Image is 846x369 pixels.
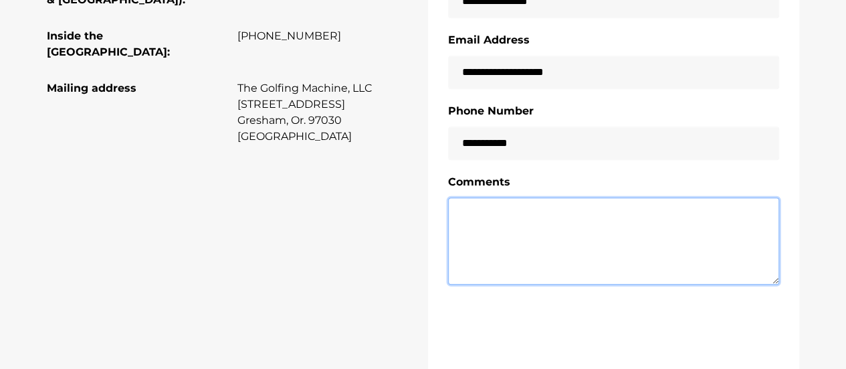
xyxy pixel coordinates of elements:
label: Phone Number [448,102,534,120]
label: Email Address [448,31,530,49]
iframe: reCAPTCHA [448,308,605,348]
strong: Inside the [GEOGRAPHIC_DATA]: [47,29,170,58]
label: Comments [448,173,510,191]
strong: Mailing address [47,82,136,94]
p: [PHONE_NUMBER] [237,28,418,44]
p: The Golfing Machine, LLC [STREET_ADDRESS] Gresham, Or. 97030 [GEOGRAPHIC_DATA] [237,80,418,145]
